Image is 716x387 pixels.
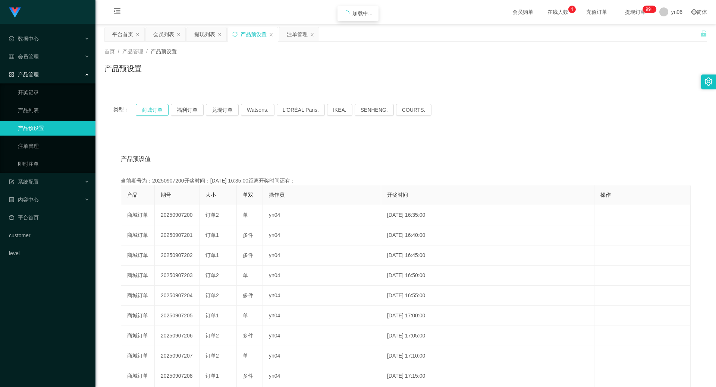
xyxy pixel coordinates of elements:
td: yn04 [263,366,381,386]
span: 单双 [243,192,253,198]
span: 产品预设值 [121,155,151,164]
span: 产品预设置 [151,48,177,54]
td: 20250907202 [155,245,200,266]
span: 订单1 [205,232,219,238]
span: 订单2 [205,292,219,298]
span: 订单1 [205,252,219,258]
div: 注单管理 [287,27,308,41]
span: / [118,48,119,54]
i: 图标: unlock [700,30,707,37]
span: 产品 [127,192,138,198]
i: 图标: close [135,32,140,37]
td: 商城订单 [121,366,155,386]
td: [DATE] 17:05:00 [381,326,594,346]
span: 期号 [161,192,171,198]
div: 当前期号为：20250907200开奖时间：[DATE] 16:35:00距离开奖时间还有： [121,177,691,185]
span: 多件 [243,292,253,298]
td: yn04 [263,326,381,346]
td: [DATE] 17:10:00 [381,346,594,366]
button: 福利订单 [171,104,204,116]
span: 单 [243,212,248,218]
td: 商城订单 [121,245,155,266]
a: 图标: dashboard平台首页 [9,210,89,225]
div: 产品预设置 [241,27,267,41]
span: 订单1 [205,313,219,318]
button: COURTS. [396,104,431,116]
td: 20250907205 [155,306,200,326]
sup: 271 [643,6,656,13]
img: logo.9652507e.png [9,7,21,18]
a: level [9,246,89,261]
sup: 4 [568,6,576,13]
i: 图标: form [9,179,14,184]
span: 操作 [600,192,611,198]
div: 提现列表 [194,27,215,41]
td: [DATE] 17:15:00 [381,366,594,386]
span: 开奖时间 [387,192,408,198]
i: 图标: close [269,32,273,37]
td: yn04 [263,225,381,245]
a: customer [9,228,89,243]
td: [DATE] 16:50:00 [381,266,594,286]
a: 即时注单 [18,156,89,171]
span: 加载中... [352,10,373,16]
i: 图标: close [176,32,181,37]
span: 充值订单 [582,9,611,15]
span: 订单2 [205,333,219,339]
td: [DATE] 16:45:00 [381,245,594,266]
td: 商城订单 [121,346,155,366]
a: 产品列表 [18,103,89,118]
button: Watsons. [241,104,274,116]
td: [DATE] 16:55:00 [381,286,594,306]
div: 平台首页 [112,27,133,41]
span: 在线人数 [544,9,572,15]
td: 商城订单 [121,306,155,326]
i: 图标: check-circle-o [9,36,14,41]
td: yn04 [263,245,381,266]
span: 数据中心 [9,36,39,42]
span: 订单2 [205,272,219,278]
td: [DATE] 16:40:00 [381,225,594,245]
button: 商城订单 [136,104,169,116]
td: 20250907203 [155,266,200,286]
span: 大小 [205,192,216,198]
span: 产品管理 [9,72,39,77]
a: 开奖记录 [18,85,89,100]
td: yn04 [263,266,381,286]
span: 多件 [243,333,253,339]
td: 商城订单 [121,326,155,346]
i: 图标: setting [704,77,713,86]
i: 图标: appstore-o [9,72,14,77]
button: IKEA. [327,104,352,116]
td: 20250907206 [155,326,200,346]
button: 兑现订单 [206,104,239,116]
div: 会员列表 [153,27,174,41]
td: 20250907200 [155,205,200,225]
span: 订单2 [205,212,219,218]
td: 20250907204 [155,286,200,306]
i: 图标: profile [9,197,14,202]
td: yn04 [263,346,381,366]
span: 多件 [243,232,253,238]
td: 商城订单 [121,225,155,245]
td: 20250907208 [155,366,200,386]
td: 20250907201 [155,225,200,245]
span: 多件 [243,252,253,258]
i: icon: loading [343,10,349,16]
i: 图标: table [9,54,14,59]
td: [DATE] 16:35:00 [381,205,594,225]
i: 图标: global [691,9,697,15]
span: 订单1 [205,373,219,379]
span: 单 [243,272,248,278]
i: 图标: close [217,32,222,37]
a: 产品预设置 [18,121,89,136]
span: 类型： [113,104,136,116]
span: 操作员 [269,192,285,198]
i: 图标: close [310,32,314,37]
td: [DATE] 17:00:00 [381,306,594,326]
span: 产品管理 [122,48,143,54]
span: / [146,48,148,54]
span: 首页 [104,48,115,54]
td: yn04 [263,286,381,306]
button: L'ORÉAL Paris. [277,104,325,116]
